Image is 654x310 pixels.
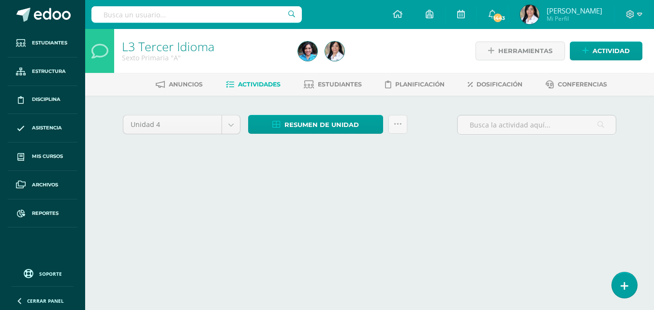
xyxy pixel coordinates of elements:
span: 1443 [492,13,503,23]
img: 7b0ebf736b57f07dc04372a46b1c058a.png [298,42,317,61]
a: Anuncios [156,77,203,92]
span: Archivos [32,181,58,189]
span: Disciplina [32,96,60,103]
div: Sexto Primaria 'A' [122,53,286,62]
a: Estudiantes [8,29,77,57]
span: Mis cursos [32,153,63,160]
span: Herramientas [498,42,552,60]
a: Reportes [8,199,77,228]
h1: L3 Tercer Idioma [122,40,286,53]
span: Mi Perfil [547,14,602,23]
span: Estudiantes [32,39,67,47]
span: Asistencia [32,124,62,132]
span: [PERSON_NAME] [547,6,602,15]
span: Estudiantes [318,81,362,88]
a: Planificación [385,77,445,92]
img: 370ed853a3a320774bc16059822190fc.png [325,42,344,61]
a: Conferencias [546,77,607,92]
a: Mis cursos [8,142,77,171]
a: Resumen de unidad [248,115,383,134]
a: L3 Tercer Idioma [122,38,214,55]
a: Dosificación [468,77,522,92]
span: Conferencias [558,81,607,88]
span: Anuncios [169,81,203,88]
a: Actividades [226,77,281,92]
span: Unidad 4 [131,115,214,134]
span: Actividades [238,81,281,88]
a: Soporte [12,267,74,280]
span: Actividad [593,42,630,60]
a: Archivos [8,171,77,199]
a: Herramientas [476,42,565,60]
a: Estructura [8,57,77,86]
input: Busca la actividad aquí... [458,115,616,134]
span: Resumen de unidad [284,116,359,134]
span: Estructura [32,68,66,75]
a: Estudiantes [304,77,362,92]
img: 370ed853a3a320774bc16059822190fc.png [520,5,539,24]
span: Planificación [395,81,445,88]
a: Disciplina [8,86,77,114]
span: Reportes [32,210,59,217]
a: Unidad 4 [123,115,240,134]
a: Actividad [570,42,642,60]
input: Busca un usuario... [91,6,302,23]
span: Soporte [39,270,62,277]
a: Asistencia [8,114,77,142]
span: Cerrar panel [27,297,64,304]
span: Dosificación [476,81,522,88]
